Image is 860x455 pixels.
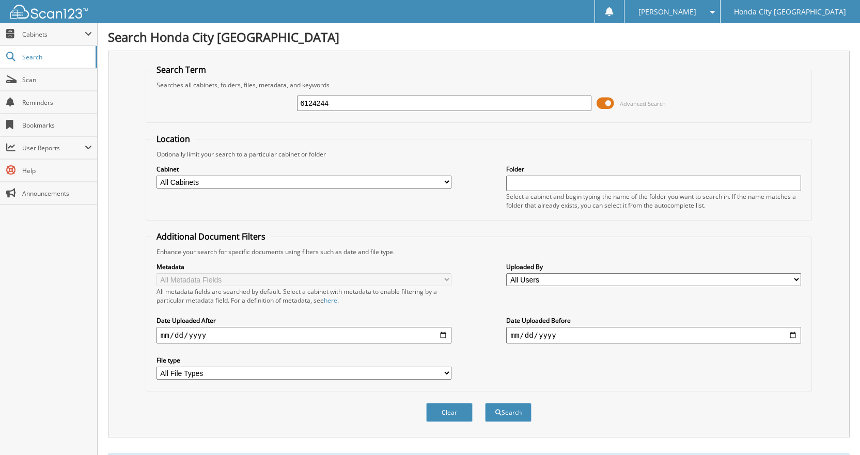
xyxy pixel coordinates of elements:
img: scan123-logo-white.svg [10,5,88,19]
span: Advanced Search [620,100,666,107]
span: [PERSON_NAME] [638,9,696,15]
label: Date Uploaded Before [506,316,801,325]
div: Searches all cabinets, folders, files, metadata, and keywords [151,81,806,89]
span: Reminders [22,98,92,107]
label: Cabinet [157,165,451,174]
input: end [506,327,801,343]
label: Folder [506,165,801,174]
span: Cabinets [22,30,85,39]
button: Clear [426,403,473,422]
span: Announcements [22,189,92,198]
label: Metadata [157,262,451,271]
span: Honda City [GEOGRAPHIC_DATA] [734,9,846,15]
div: Optionally limit your search to a particular cabinet or folder [151,150,806,159]
label: Uploaded By [506,262,801,271]
span: Help [22,166,92,175]
a: here [324,296,337,305]
span: User Reports [22,144,85,152]
iframe: Chat Widget [808,405,860,455]
div: Select a cabinet and begin typing the name of the folder you want to search in. If the name match... [506,192,801,210]
h1: Search Honda City [GEOGRAPHIC_DATA] [108,28,850,45]
span: Scan [22,75,92,84]
span: Bookmarks [22,121,92,130]
button: Search [485,403,531,422]
span: Search [22,53,90,61]
label: File type [157,356,451,365]
div: All metadata fields are searched by default. Select a cabinet with metadata to enable filtering b... [157,287,451,305]
legend: Search Term [151,64,211,75]
legend: Location [151,133,195,145]
label: Date Uploaded After [157,316,451,325]
legend: Additional Document Filters [151,231,271,242]
input: start [157,327,451,343]
div: Enhance your search for specific documents using filters such as date and file type. [151,247,806,256]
